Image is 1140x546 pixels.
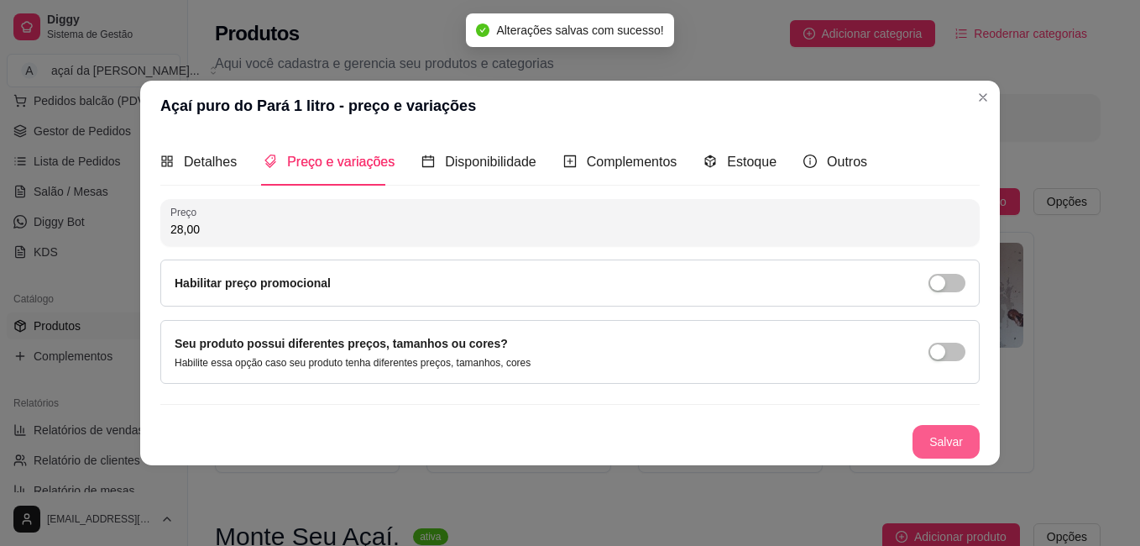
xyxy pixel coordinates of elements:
p: Habilite essa opção caso seu produto tenha diferentes preços, tamanhos, cores [175,356,531,370]
span: Detalhes [184,155,237,169]
span: appstore [160,155,174,168]
input: Preço [170,221,970,238]
span: Disponibilidade [445,155,536,169]
label: Seu produto possui diferentes preços, tamanhos ou cores? [175,337,508,350]
span: info-circle [803,155,817,168]
span: Alterações salvas com sucesso! [496,24,663,37]
button: Close [970,84,996,111]
button: Salvar [913,425,980,459]
span: Complementos [587,155,677,169]
header: Açaí puro do Pará 1 litro - preço e variações [140,81,1000,131]
span: check-circle [476,24,489,37]
span: Outros [827,155,867,169]
span: plus-square [563,155,577,168]
span: code-sandbox [703,155,717,168]
span: calendar [421,155,435,168]
span: Preço e variações [287,155,395,169]
label: Preço [170,205,202,219]
label: Habilitar preço promocional [175,276,331,290]
span: Estoque [727,155,777,169]
span: tags [264,155,277,168]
